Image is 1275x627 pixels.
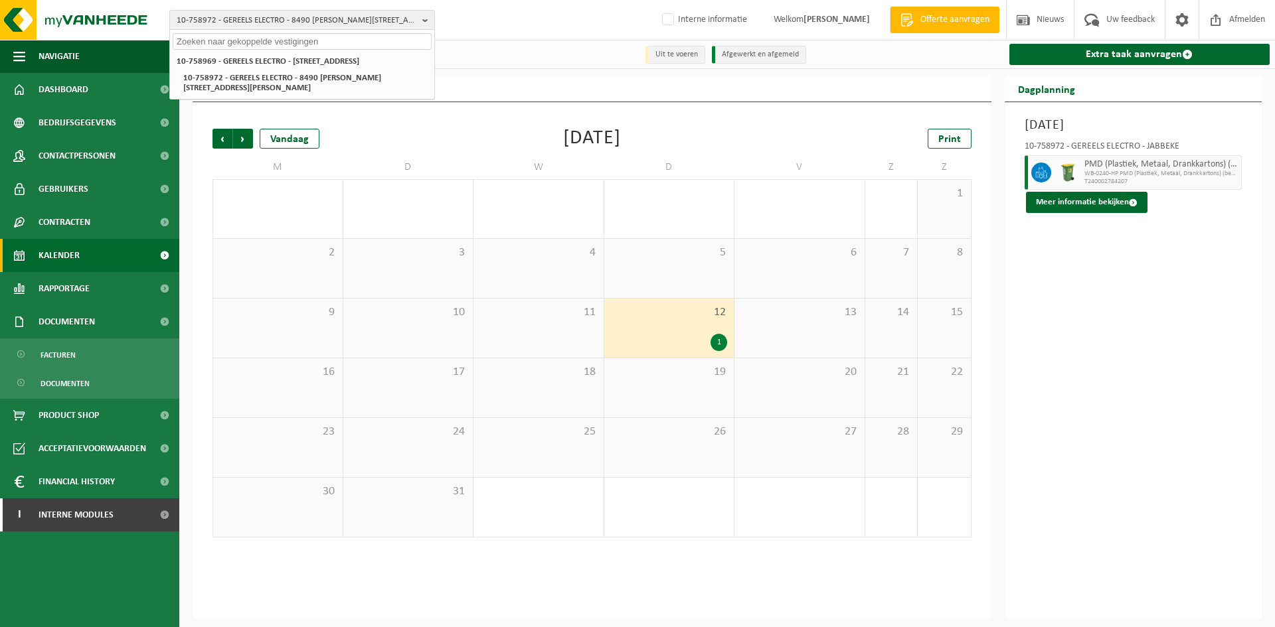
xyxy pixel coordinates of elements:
td: M [212,155,343,179]
span: Facturen [41,342,76,368]
span: 15 [924,305,964,320]
strong: [PERSON_NAME] [804,15,870,25]
span: 12 [611,305,728,320]
span: PMD (Plastiek, Metaal, Drankkartons) (bedrijven) [1084,159,1238,170]
span: Kalender [39,239,80,272]
span: 28 [872,425,911,439]
span: Bedrijfsgegevens [39,106,116,139]
span: 13 [741,305,858,320]
span: 6 [741,245,858,260]
span: 2 [220,245,336,260]
a: Facturen [3,342,176,367]
span: 1 [924,186,964,201]
button: Meer informatie bekijken [1026,192,1147,213]
span: Contactpersonen [39,139,116,173]
span: 10 [350,305,467,320]
li: Uit te voeren [645,46,705,64]
li: Afgewerkt en afgemeld [712,46,806,64]
span: 25 [480,425,597,439]
span: 11 [480,305,597,320]
span: I [13,498,25,531]
span: 9 [220,305,336,320]
span: Documenten [41,371,90,396]
span: Acceptatievoorwaarden [39,432,146,465]
span: 23 [220,425,336,439]
div: Vandaag [260,129,319,149]
span: 26 [611,425,728,439]
span: 16 [220,365,336,380]
td: Z [865,155,918,179]
span: Gebruikers [39,173,88,206]
td: D [343,155,474,179]
span: 22 [924,365,964,380]
td: V [734,155,865,179]
span: 10-758972 - GEREELS ELECTRO - 8490 [PERSON_NAME][STREET_ADDRESS][PERSON_NAME] [177,11,417,31]
span: Interne modules [39,498,114,531]
span: Print [938,134,961,145]
span: 31 [350,484,467,499]
td: W [473,155,604,179]
span: 27 [741,425,858,439]
label: Interne informatie [659,10,747,30]
button: 10-758972 - GEREELS ELECTRO - 8490 [PERSON_NAME][STREET_ADDRESS][PERSON_NAME] [169,10,435,30]
div: [DATE] [563,129,621,149]
img: WB-0240-HPE-GN-50 [1058,163,1078,182]
span: 8 [924,245,964,260]
span: Financial History [39,465,115,498]
span: Offerte aanvragen [917,13,993,27]
a: Print [928,129,972,149]
div: 10-758972 - GEREELS ELECTRO - JABBEKE [1025,142,1242,155]
a: Offerte aanvragen [890,7,999,33]
span: 4 [480,245,597,260]
span: 30 [220,484,336,499]
span: 18 [480,365,597,380]
span: WB-0240-HP PMD (Plastiek, Metaal, Drankkartons) (bedrijven) [1084,170,1238,178]
input: Zoeken naar gekoppelde vestigingen [173,33,432,50]
span: Documenten [39,305,95,338]
span: Volgende [233,129,253,149]
td: Z [918,155,971,179]
a: Extra taak aanvragen [1009,44,1270,65]
strong: 10-758969 - GEREELS ELECTRO - [STREET_ADDRESS] [177,57,359,66]
span: 17 [350,365,467,380]
h2: Dagplanning [1005,76,1088,102]
span: 19 [611,365,728,380]
span: 24 [350,425,467,439]
span: Product Shop [39,399,99,432]
td: D [604,155,735,179]
span: 14 [872,305,911,320]
span: T240002784207 [1084,178,1238,186]
span: 7 [872,245,911,260]
span: 29 [924,425,964,439]
a: Documenten [3,370,176,395]
span: 20 [741,365,858,380]
h3: [DATE] [1025,115,1242,135]
span: 21 [872,365,911,380]
span: Rapportage [39,272,90,305]
span: Contracten [39,206,90,239]
li: 10-758972 - GEREELS ELECTRO - 8490 [PERSON_NAME][STREET_ADDRESS][PERSON_NAME] [179,70,432,96]
span: Dashboard [39,73,88,106]
div: 1 [711,334,727,351]
span: 3 [350,245,467,260]
span: Navigatie [39,40,80,73]
span: Vorige [212,129,232,149]
span: 5 [611,245,728,260]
